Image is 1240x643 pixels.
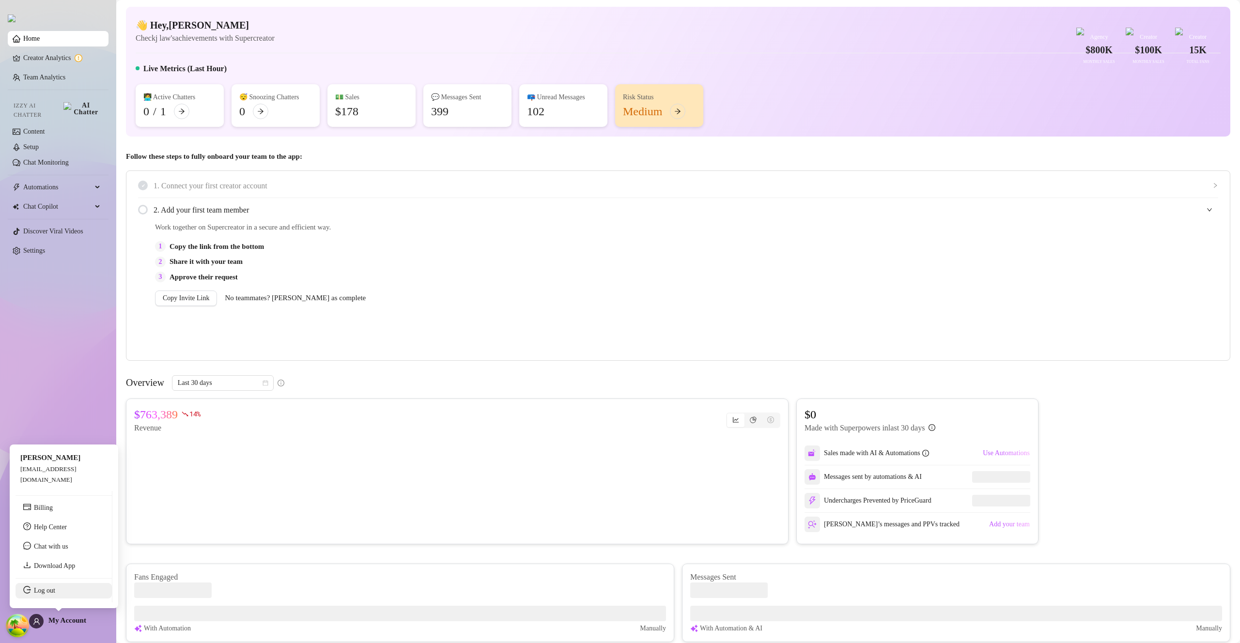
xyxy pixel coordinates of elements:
[155,272,166,282] div: 3
[1175,43,1221,58] div: 15K
[640,623,666,634] article: Manually
[922,450,929,457] span: info-circle
[1126,32,1171,42] div: Creator
[13,203,19,210] img: Chat Copilot
[225,292,366,304] span: No teammates? [PERSON_NAME] as complete
[34,587,55,594] a: Log out
[23,143,39,151] a: Setup
[1175,59,1221,65] div: Total Fans
[239,104,245,119] div: 0
[163,294,209,302] span: Copy Invite Link
[144,623,191,634] article: With Automation
[34,523,67,531] a: Help Center
[13,184,20,191] span: thunderbolt
[134,572,666,582] article: Fans Engaged
[138,198,1218,222] div: 2. Add your first team member
[170,243,264,250] strong: Copy the link from the bottom
[982,445,1030,461] button: Use Automations
[155,291,217,306] button: Copy Invite Link
[23,180,92,195] span: Automations
[143,63,227,75] h5: Live Metrics (Last Hour)
[732,416,739,423] span: line-chart
[983,449,1030,457] span: Use Automations
[33,618,40,625] span: user
[805,422,925,434] article: Made with Superpowers in last 30 days
[170,258,243,265] strong: Share it with your team
[136,32,275,44] article: Check j law's achievements with Supercreator
[1076,43,1122,58] div: $800K
[34,562,75,569] a: Download App
[134,422,201,434] article: Revenue
[767,416,774,423] span: dollar-circle
[155,222,1000,233] span: Work together on Supercreator in a secure and efficient way.
[1175,32,1221,42] div: Creator
[805,469,922,485] div: Messages sent by automations & AI
[674,108,681,115] span: arrow-right
[690,623,698,634] img: svg%3e
[805,407,935,422] article: $0
[1126,59,1171,65] div: Monthly Sales
[623,92,696,103] div: Risk Status
[34,504,53,511] a: Billing
[23,159,69,166] a: Chat Monitoring
[160,104,166,119] div: 1
[23,128,45,135] a: Content
[1076,32,1122,42] div: Agency
[189,409,201,418] span: 14 %
[527,92,600,103] div: 📪 Unread Messages
[989,521,1030,528] span: Add your team
[23,247,45,254] a: Settings
[989,517,1030,532] button: Add your team
[23,74,65,81] a: Team Analytics
[34,543,68,550] span: Chat with us
[154,204,1218,216] span: 2. Add your first team member
[48,616,86,624] span: My Account
[8,15,15,22] img: logo.svg
[1196,623,1222,634] article: Manually
[750,416,757,423] span: pie-chart
[170,273,238,281] strong: Approve their request
[15,583,112,598] li: Log out
[154,180,1218,192] span: 1. Connect your first creator account
[239,92,312,103] div: 😴 Snoozing Chatters
[808,520,817,529] img: svg%3e
[126,375,164,390] article: Overview
[805,493,931,508] div: Undercharges Prevented by PriceGuard
[136,18,275,32] h4: 👋 Hey, [PERSON_NAME]
[808,449,817,458] img: svg%3e
[23,228,83,235] a: Discover Viral Videos
[527,104,544,119] div: 102
[808,473,816,481] img: svg%3e
[143,92,216,103] div: 👩‍💻 Active Chatters
[278,380,284,386] span: info-circle
[182,411,188,417] span: fall
[126,153,302,160] strong: Follow these steps to fully onboard your team to the app:
[143,104,149,119] div: 0
[431,104,449,119] div: 399
[23,50,101,66] a: Creator Analytics exclamation-circle
[8,616,27,635] button: Open Tanstack query devtools
[808,496,817,505] img: svg%3e
[134,407,178,422] article: $763,389
[929,424,935,431] span: info-circle
[23,35,40,42] a: Home
[178,108,185,115] span: arrow-right
[1076,59,1122,65] div: Monthly Sales
[14,101,60,120] span: Izzy AI Chatter
[155,241,166,252] div: 1
[824,448,929,459] div: Sales made with AI & Automations
[1126,43,1171,58] div: $100K
[431,92,504,103] div: 💬 Messages Sent
[1076,28,1084,35] img: gold-badge.svg
[335,92,408,103] div: 💵 Sales
[138,174,1218,198] div: 1. Connect your first creator account
[20,465,77,483] span: [EMAIL_ADDRESS][DOMAIN_NAME]
[700,623,762,634] article: With Automation & AI
[63,102,101,116] img: AI Chatter
[178,376,268,390] span: Last 30 days
[1024,222,1218,346] iframe: Adding Team Members
[23,199,92,214] span: Chat Copilot
[20,454,80,461] span: [PERSON_NAME]
[335,104,358,119] div: $178
[134,623,142,634] img: svg%3e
